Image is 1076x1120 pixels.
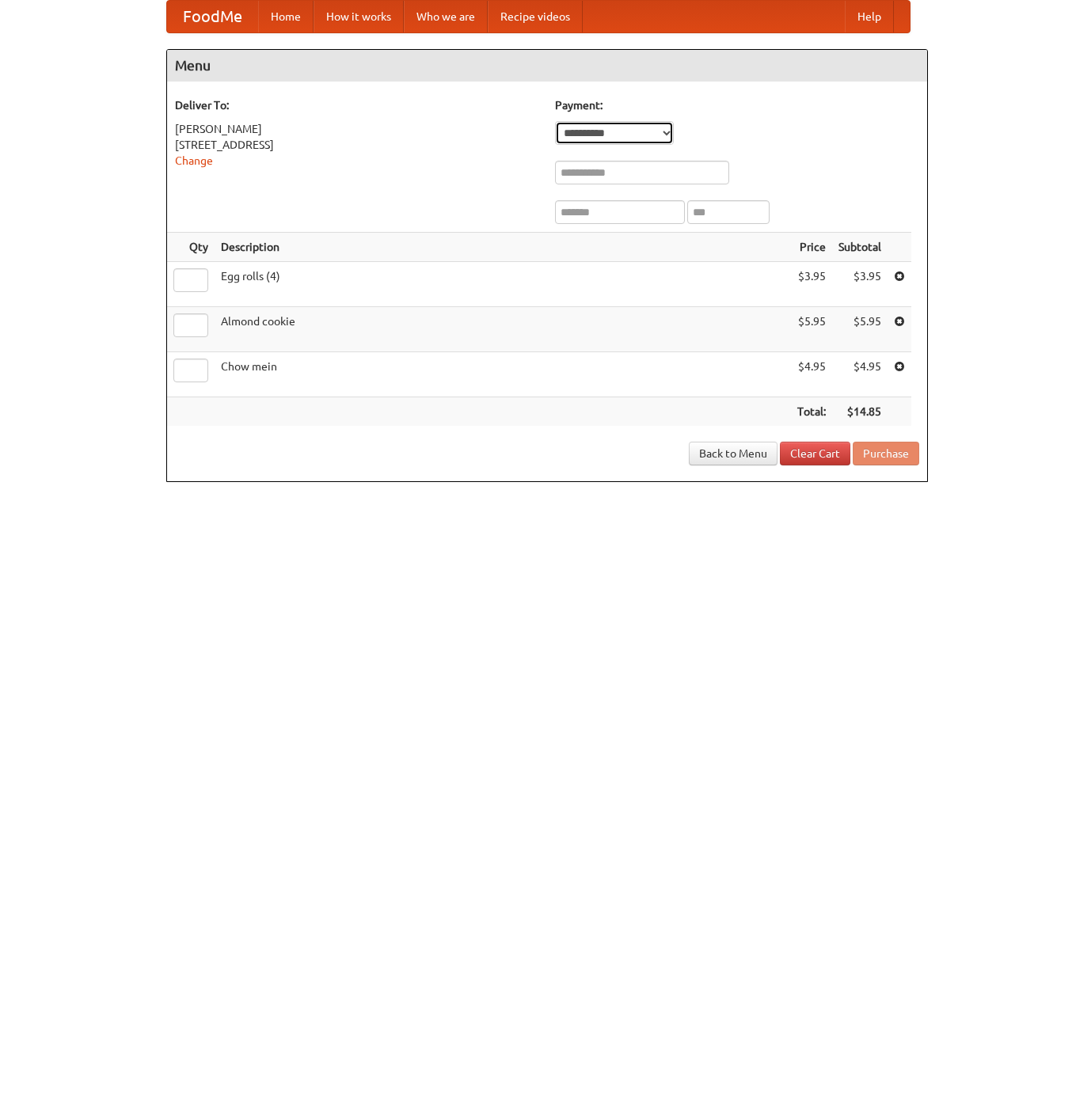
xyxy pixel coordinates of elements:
td: Chow mein [215,352,791,397]
td: $4.95 [791,352,832,397]
h5: Payment: [555,97,919,113]
div: [STREET_ADDRESS] [175,137,539,153]
a: Clear Cart [780,442,850,465]
a: Change [175,154,213,167]
td: $4.95 [832,352,888,397]
a: FoodMe [167,1,258,32]
td: $5.95 [791,307,832,352]
td: $3.95 [791,262,832,307]
td: $3.95 [832,262,888,307]
th: $14.85 [832,397,888,427]
button: Purchase [853,442,919,465]
td: Almond cookie [215,307,791,352]
th: Subtotal [832,233,888,262]
th: Qty [167,233,215,262]
a: Home [258,1,314,32]
th: Description [215,233,791,262]
h5: Deliver To: [175,97,539,113]
a: Help [845,1,894,32]
a: How it works [314,1,404,32]
a: Recipe videos [488,1,583,32]
td: Egg rolls (4) [215,262,791,307]
h4: Menu [167,50,927,82]
td: $5.95 [832,307,888,352]
th: Total: [791,397,832,427]
a: Who we are [404,1,488,32]
div: [PERSON_NAME] [175,121,539,137]
a: Back to Menu [689,442,778,465]
th: Price [791,233,832,262]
